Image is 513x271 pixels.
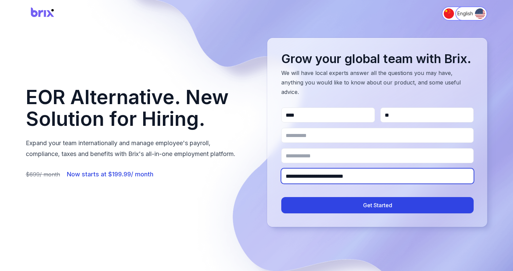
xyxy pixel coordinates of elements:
[26,5,60,23] img: Brix Logo
[281,68,474,97] p: We will have local experts answer all the questions you may have, anything you would like to know...
[455,6,487,21] button: Switch to English
[444,8,454,19] img: 简体中文
[442,6,477,21] button: Switch to 简体中文
[281,108,375,122] input: First Name
[26,170,60,178] span: $699/ month
[281,128,474,143] input: Work email
[281,169,474,183] input: Where is the business established?
[281,52,474,65] h2: Grow your global team with Brix.
[281,197,474,213] button: Get Started
[380,108,474,122] input: Last Name
[281,148,474,163] input: Company name
[26,86,246,130] h1: EOR Alternative. New Solution for Hiring.
[26,138,246,159] p: Expand your team internationally and manage employee's payroll, compliance, taxes and benefits wi...
[475,8,485,19] img: English
[267,38,487,227] div: Lead capture form
[457,10,473,17] span: English
[67,170,153,178] span: Now starts at $199.99/ month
